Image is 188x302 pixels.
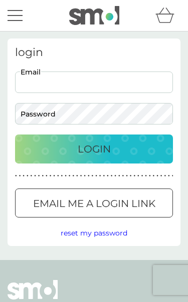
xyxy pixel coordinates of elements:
button: Login [15,134,173,163]
p: ● [53,173,55,178]
p: ● [72,173,74,178]
p: ● [80,173,82,178]
button: Email me a login link [15,188,173,217]
p: ● [61,173,63,178]
p: ● [149,173,151,178]
p: ● [122,173,124,178]
p: ● [19,173,21,178]
button: menu [8,6,23,25]
p: ● [114,173,116,178]
p: ● [42,173,44,178]
p: ● [168,173,170,178]
p: ● [23,173,25,178]
p: ● [126,173,128,178]
p: ● [164,173,166,178]
p: Login [78,141,111,157]
div: basket [155,5,180,25]
p: ● [95,173,97,178]
p: ● [130,173,132,178]
p: ● [50,173,52,178]
button: reset my password [61,227,127,238]
h3: login [15,46,173,59]
p: ● [160,173,162,178]
p: ● [172,173,174,178]
p: ● [153,173,155,178]
p: ● [133,173,135,178]
p: ● [92,173,94,178]
p: ● [46,173,48,178]
p: ● [111,173,113,178]
span: reset my password [61,228,127,237]
p: ● [69,173,71,178]
p: Email me a login link [33,195,155,211]
p: ● [99,173,101,178]
p: ● [31,173,33,178]
p: ● [76,173,78,178]
p: ● [27,173,29,178]
p: ● [141,173,143,178]
p: ● [84,173,86,178]
p: ● [15,173,17,178]
p: ● [88,173,90,178]
p: ● [107,173,109,178]
p: ● [65,173,67,178]
p: ● [137,173,139,178]
img: smol [69,6,119,25]
p: ● [118,173,120,178]
p: ● [34,173,36,178]
p: ● [156,173,158,178]
p: ● [38,173,40,178]
p: ● [103,173,105,178]
p: ● [145,173,147,178]
p: ● [57,173,59,178]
